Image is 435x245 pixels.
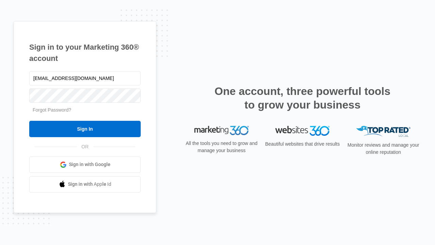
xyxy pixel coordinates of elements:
[29,121,141,137] input: Sign In
[33,107,71,113] a: Forgot Password?
[184,140,260,154] p: All the tools you need to grow and manage your business
[194,126,249,135] img: Marketing 360
[29,176,141,193] a: Sign in with Apple Id
[77,143,93,150] span: OR
[212,84,393,112] h2: One account, three powerful tools to grow your business
[68,181,111,188] span: Sign in with Apple Id
[264,141,341,148] p: Beautiful websites that drive results
[275,126,330,136] img: Websites 360
[356,126,411,137] img: Top Rated Local
[345,142,421,156] p: Monitor reviews and manage your online reputation
[29,157,141,173] a: Sign in with Google
[69,161,110,168] span: Sign in with Google
[29,42,141,64] h1: Sign in to your Marketing 360® account
[29,71,141,85] input: Email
